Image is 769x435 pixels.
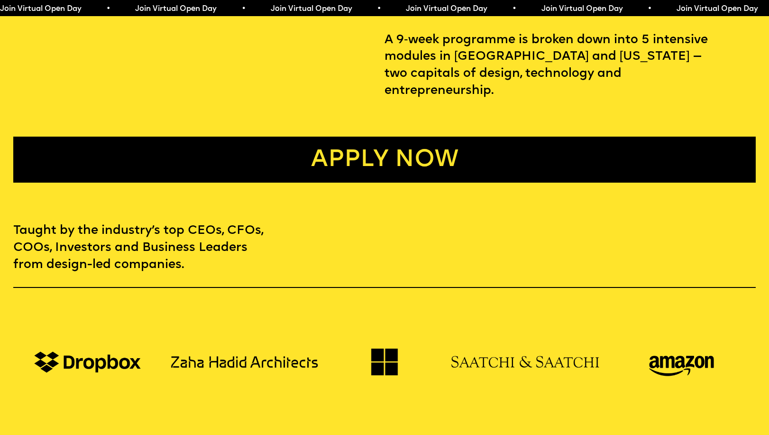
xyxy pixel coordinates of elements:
[13,137,756,183] a: Apply now
[511,5,515,13] span: •
[375,5,380,13] span: •
[240,5,245,13] span: •
[13,222,267,273] p: Taught by the industry’s top CEOs, CFOs, COOs, Investors and Business Leaders from design-led com...
[646,5,650,13] span: •
[105,5,109,13] span: •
